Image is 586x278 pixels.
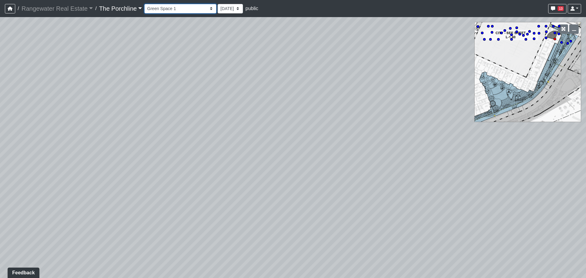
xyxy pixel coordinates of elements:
[15,2,21,15] span: /
[5,266,41,278] iframe: Ybug feedback widget
[558,6,564,11] span: 13
[548,4,566,13] button: 13
[245,6,258,11] span: public
[21,2,93,15] a: Rangewater Real Estate
[99,2,142,15] a: The Porchline
[93,2,99,15] span: /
